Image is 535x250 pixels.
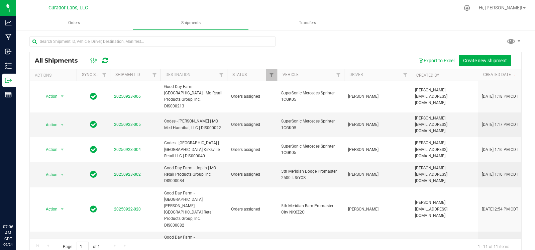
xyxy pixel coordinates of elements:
a: Filter [216,69,227,81]
span: Create new shipment [463,58,507,63]
span: [PERSON_NAME] [348,171,407,178]
span: Orders [59,20,89,26]
a: Filter [149,69,160,81]
span: select [58,204,67,214]
span: [DATE] 1:18 PM CDT [482,93,518,100]
span: select [58,92,67,101]
span: [PERSON_NAME] [348,147,407,153]
div: Actions [35,73,74,78]
span: In Sync [90,92,97,101]
span: Orders assigned [231,147,273,153]
span: Codes - [PERSON_NAME] | MO Med Hannibal, LLC | DIS000022 [164,118,223,131]
a: 20250923-004 [114,147,141,152]
span: [PERSON_NAME][EMAIL_ADDRESS][DOMAIN_NAME] [415,165,474,184]
a: Vehicle [283,72,299,77]
inline-svg: Outbound [5,77,12,84]
th: Destination [160,69,227,81]
span: Orders assigned [231,93,273,100]
span: In Sync [90,170,97,179]
span: Transfers [290,20,325,26]
inline-svg: Reports [5,91,12,98]
inline-svg: Inbound [5,48,12,55]
a: Shipments [133,16,249,30]
a: Created By [416,73,439,78]
span: In Sync [90,120,97,129]
input: Search Shipment ID, Vehicle, Driver, Destination, Manifest... [29,36,276,47]
inline-svg: Manufacturing [5,34,12,40]
span: SuperSonic Mercedes Sprinter 1CGK05 [281,90,340,103]
a: 20250922-020 [114,207,141,212]
span: Action [40,120,58,130]
span: select [58,145,67,154]
span: select [58,170,67,179]
span: Good Day Farm - [GEOGRAPHIC_DATA] | Mo Retail Products Group, Inc. | DIS000213 [164,84,223,109]
span: [PERSON_NAME] [348,206,407,213]
inline-svg: Analytics [5,19,12,26]
a: Filter [400,69,411,81]
span: 5th Meridian Dodge Promaster 2500 LJ5YOS [281,168,340,181]
button: Create new shipment [459,55,511,66]
span: Good Day Farm - Joplin | MO Retail Products Group, Inc | DIS000084 [164,165,223,184]
span: Action [40,204,58,214]
a: Sync Status [82,72,108,77]
span: In Sync [90,204,97,214]
span: Action [40,92,58,101]
span: 5th Meridian Ram Promaster City NK6Z2C [281,203,340,216]
span: Orders assigned [231,121,273,128]
a: Transfers [249,16,365,30]
span: [DATE] 2:54 PM CDT [482,206,518,213]
span: Orders assigned [231,206,273,213]
span: [DATE] 1:17 PM CDT [482,121,518,128]
p: 09/24 [3,242,13,247]
a: Filter [333,69,344,81]
inline-svg: Inventory [5,63,12,69]
a: Shipment ID [115,72,140,77]
a: Status [232,72,247,77]
iframe: Resource center [7,196,27,217]
span: Shipments [172,20,210,26]
span: [PERSON_NAME][EMAIL_ADDRESS][DOMAIN_NAME] [415,115,474,135]
a: Filter [266,69,277,81]
a: Filter [99,69,110,81]
a: Orders [16,16,132,30]
span: [DATE] 1:10 PM CDT [482,171,518,178]
span: [PERSON_NAME][EMAIL_ADDRESS][DOMAIN_NAME] [415,140,474,159]
span: Action [40,170,58,179]
span: Hi, [PERSON_NAME]! [479,5,522,10]
p: 07:06 AM CDT [3,224,13,242]
div: Manage settings [463,5,471,11]
th: Driver [344,69,411,81]
span: All Shipments [35,57,85,64]
a: Created Date [483,72,519,77]
span: Orders assigned [231,171,273,178]
span: Action [40,145,58,154]
span: [PERSON_NAME][EMAIL_ADDRESS][DOMAIN_NAME] [415,199,474,219]
span: [PERSON_NAME][EMAIL_ADDRESS][DOMAIN_NAME] [415,87,474,106]
a: 20250923-002 [114,172,141,177]
a: 20250923-006 [114,94,141,99]
span: Curador Labs, LLC [48,5,88,11]
span: Codes - [GEOGRAPHIC_DATA] | [GEOGRAPHIC_DATA] Kirksville Retail LLC | DIS000040 [164,140,223,159]
span: SuperSonic Mercedes Sprinter 1CGK05 [281,118,340,131]
a: 20250923-005 [114,122,141,127]
span: [PERSON_NAME] [348,93,407,100]
span: [DATE] 1:16 PM CDT [482,147,518,153]
button: Export to Excel [414,55,459,66]
span: select [58,120,67,130]
span: SuperSonic Mercedes Sprinter 1CGK05 [281,143,340,156]
span: [PERSON_NAME] [348,121,407,128]
span: Good Day Farm - [GEOGRAPHIC_DATA] [PERSON_NAME] | [GEOGRAPHIC_DATA] Retail Products Group, Inc. |... [164,190,223,229]
span: In Sync [90,145,97,154]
